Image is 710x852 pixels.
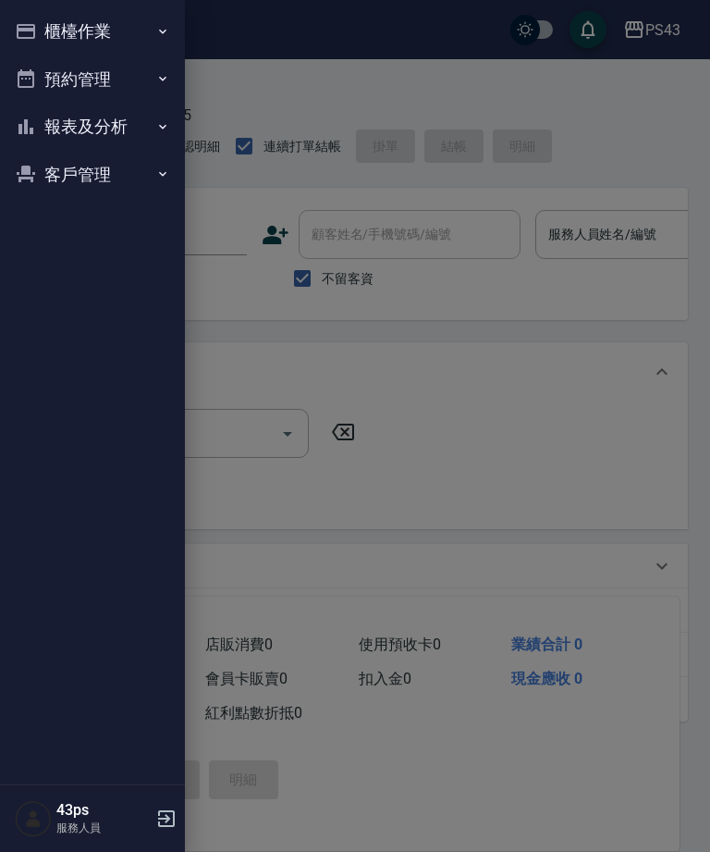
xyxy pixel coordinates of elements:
[56,801,151,820] h5: 43ps
[7,103,177,151] button: 報表及分析
[7,56,177,104] button: 預約管理
[15,800,52,837] img: Person
[7,151,177,199] button: 客戶管理
[56,820,151,836] p: 服務人員
[7,7,177,56] button: 櫃檯作業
